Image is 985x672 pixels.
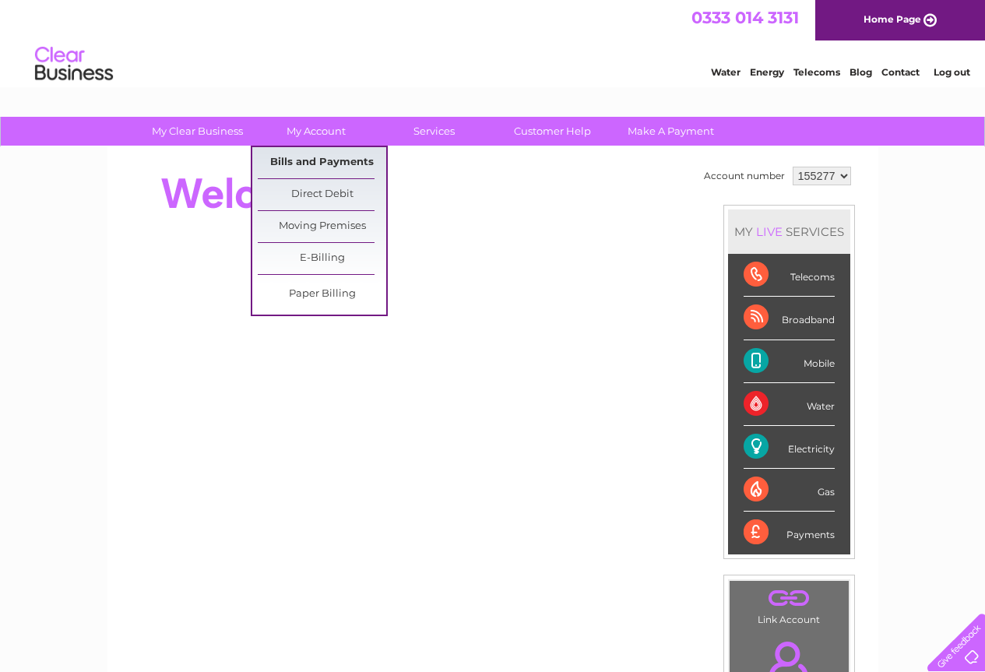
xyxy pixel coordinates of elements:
a: Energy [750,66,784,78]
a: 0333 014 3131 [691,8,799,27]
a: Paper Billing [258,279,386,310]
a: E-Billing [258,243,386,274]
div: Water [744,383,835,426]
a: Moving Premises [258,211,386,242]
div: Payments [744,512,835,554]
a: Blog [850,66,872,78]
a: . [733,585,845,612]
a: My Account [252,117,380,146]
a: Direct Debit [258,179,386,210]
a: Bills and Payments [258,147,386,178]
a: Water [711,66,741,78]
a: Contact [881,66,920,78]
td: Link Account [729,580,850,629]
a: Log out [934,66,970,78]
div: Mobile [744,340,835,383]
div: Broadband [744,297,835,340]
td: Account number [700,163,789,189]
div: MY SERVICES [728,209,850,254]
a: Customer Help [488,117,617,146]
div: Telecoms [744,254,835,297]
a: Services [370,117,498,146]
div: Clear Business is a trading name of Verastar Limited (registered in [GEOGRAPHIC_DATA] No. 3667643... [125,9,861,76]
a: My Clear Business [133,117,262,146]
a: Make A Payment [607,117,735,146]
div: LIVE [753,224,786,239]
img: logo.png [34,40,114,88]
div: Electricity [744,426,835,469]
div: Gas [744,469,835,512]
a: Telecoms [793,66,840,78]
